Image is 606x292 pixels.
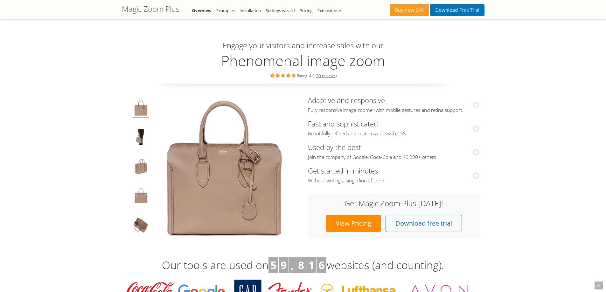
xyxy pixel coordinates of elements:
a: View Pricing [326,215,381,232]
a: DownloadFree Trial [430,4,484,16]
a: Installation [240,8,261,13]
span: £49 [414,8,424,13]
b: 8 [298,258,304,272]
img: Hover image zoom example [133,188,149,206]
b: 5 [270,258,276,272]
a: 63 reviews [317,73,336,78]
span: Without writing a single line of code. [308,178,480,184]
h2: Phenomenal image zoom [122,53,484,69]
span: Join the company of Google, Coca-Cola and 40,000+ others [308,154,480,160]
b: 6 [318,258,324,272]
img: JavaScript image zoom example [133,129,149,147]
img: Product image zoom example [133,100,149,118]
b: 1 [308,258,314,272]
a: Used by the bestJoin the company of Google, Coca-Cola and 40,000+ others [308,142,480,160]
b: 9 [281,258,287,272]
span: Free Trial [458,8,479,13]
a: Overview [192,8,212,13]
span: Fully responsive image zoomer with mobile gestures and retina support. [308,107,480,113]
a: Pricing [300,8,313,13]
img: JavaScript zoom tool example [133,217,149,235]
a: Buy now£49 [390,4,429,16]
a: Download free trial [386,215,462,232]
h3: Our tools are used on websites (and counting). [122,257,484,274]
a: Settings wizard [266,8,295,13]
h3: Engage your visitors and increase sales with our [123,41,483,50]
a: Extensions [317,8,341,13]
a: Adaptive and responsiveFully responsive image zoomer with mobile gestures and retina support. [308,95,480,113]
img: Magic Zoom Plus Demo [153,96,296,239]
div: Rating: 4.9 ( ) [122,72,484,79]
a: Get started in minutesWithout writing a single line of code. [308,166,480,184]
a: Examples [216,8,235,13]
b: , [291,258,294,272]
a: Fast and sophisticatedBeautifully refined and customizable with CSS [308,119,480,137]
span: Beautifully refined and customizable with CSS [308,131,480,137]
h3: Get Magic Zoom Plus [DATE]! [314,199,473,207]
h1: Magic Zoom Plus [122,5,179,13]
img: jQuery image zoom example [133,159,149,176]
